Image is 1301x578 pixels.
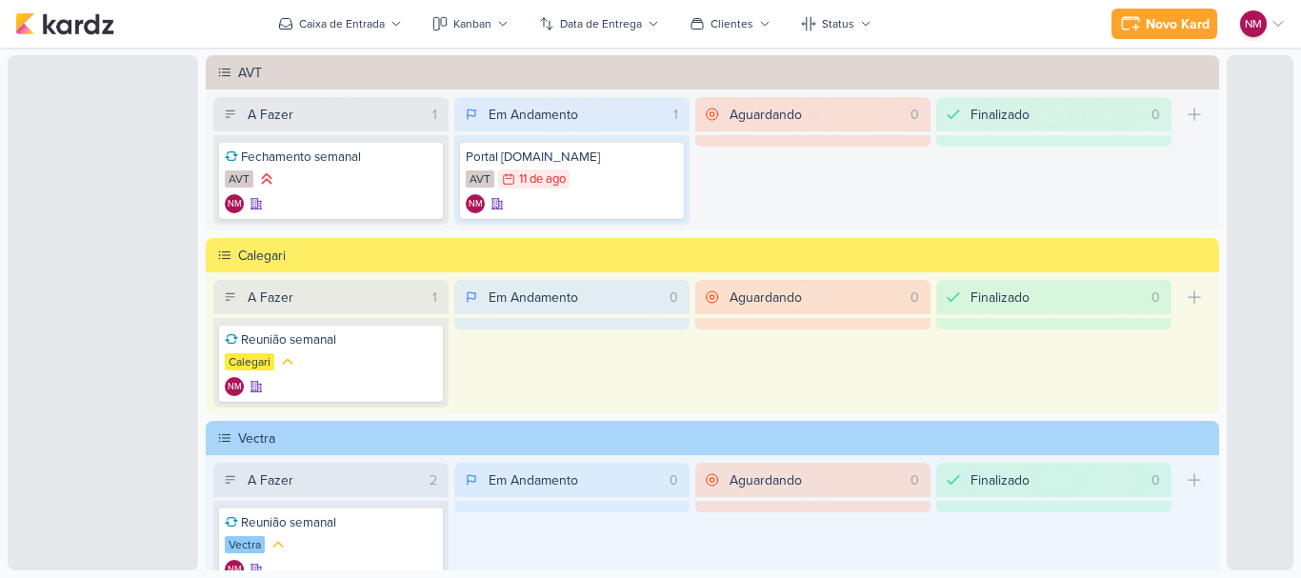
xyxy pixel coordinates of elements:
[903,288,927,308] div: 0
[225,536,265,553] div: Vectra
[425,288,445,308] div: 1
[469,200,483,209] p: NM
[238,246,1213,266] div: Calegari
[225,514,437,531] div: Reunião semanal
[269,535,288,554] div: Prioridade Média
[1144,288,1168,308] div: 0
[225,331,437,349] div: Reunião semanal
[519,173,566,186] div: 11 de ago
[903,105,927,125] div: 0
[662,470,686,490] div: 0
[903,470,927,490] div: 0
[425,105,445,125] div: 1
[466,170,494,188] div: AVT
[466,194,485,213] div: Criador(a): Natasha Matos
[666,105,686,125] div: 1
[225,194,244,213] div: Natasha Matos
[225,377,244,396] div: Criador(a): Natasha Matos
[225,194,244,213] div: Criador(a): Natasha Matos
[225,377,244,396] div: Natasha Matos
[1245,15,1262,32] p: NM
[1111,9,1217,39] button: Novo Kard
[15,12,114,35] img: kardz.app
[228,566,242,575] p: NM
[225,170,253,188] div: AVT
[257,169,276,189] div: Prioridade Alta
[1144,470,1168,490] div: 0
[225,149,437,166] div: Fechamento semanal
[422,470,445,490] div: 2
[466,149,678,166] div: Portal apto.vc
[1144,105,1168,125] div: 0
[238,63,1213,83] div: AVT
[1146,14,1210,34] div: Novo Kard
[228,383,242,392] p: NM
[228,200,242,209] p: NM
[1240,10,1267,37] div: Natasha Matos
[225,353,274,370] div: Calegari
[278,352,297,371] div: Prioridade Média
[238,429,1213,448] div: Vectra
[466,194,485,213] div: Natasha Matos
[662,288,686,308] div: 0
